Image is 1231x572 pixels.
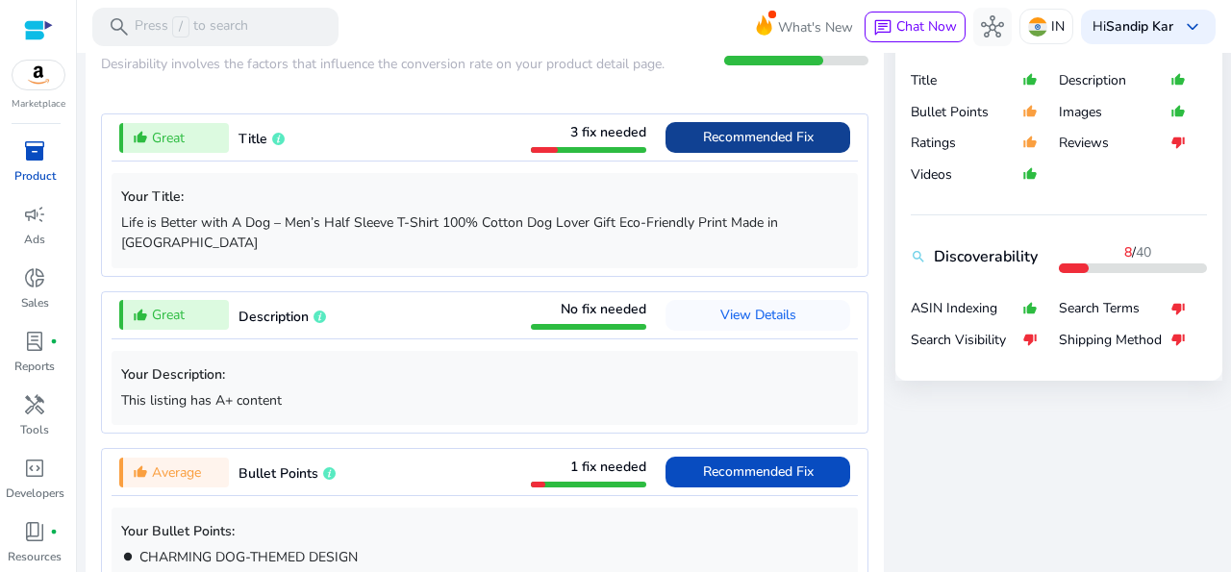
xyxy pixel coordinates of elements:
[1170,292,1186,324] mat-icon: thumb_down_alt
[1170,127,1186,159] mat-icon: thumb_down_alt
[121,524,848,540] h5: Your Bullet Points:
[1136,243,1151,261] span: 40
[121,390,848,410] p: This listing has A+ content
[121,550,135,563] mat-icon: brightness_1
[873,18,892,37] span: chat
[121,212,848,253] p: Life is Better with A Dog – Men’s Half Sleeve T-Shirt 100% Cotton Dog Lover Gift Eco-Friendly Pri...
[703,462,814,481] span: Recommended Fix
[133,130,148,145] mat-icon: thumb_up_alt
[1170,64,1186,96] mat-icon: thumb_up_alt
[239,308,309,326] span: Description
[121,189,848,206] h5: Your Title:
[133,464,148,480] mat-icon: thumb_up_alt
[666,122,850,153] button: Recommended Fix
[1124,243,1151,261] span: /
[1022,127,1038,159] mat-icon: thumb_up_alt
[720,306,796,324] span: View Details
[152,462,201,483] span: Average
[1028,17,1047,37] img: in.svg
[135,16,248,37] p: Press to search
[973,8,1012,46] button: hub
[1124,243,1132,261] b: 8
[23,266,46,289] span: donut_small
[1170,324,1186,356] mat-icon: thumb_down_alt
[911,331,1022,350] p: Search Visibility
[1022,159,1038,190] mat-icon: thumb_up_alt
[239,464,318,483] span: Bullet Points
[50,528,58,535] span: fiber_manual_record
[1170,96,1186,128] mat-icon: thumb_up_alt
[1022,324,1038,356] mat-icon: thumb_down_alt
[570,123,646,141] span: 3 fix needed
[1106,17,1173,36] b: Sandip Kar
[981,15,1004,38] span: hub
[1059,71,1170,90] p: Description
[666,457,850,487] button: Recommended Fix
[896,17,957,36] span: Chat Now
[666,300,850,331] button: View Details
[911,165,1022,185] p: Videos
[24,231,45,248] p: Ads
[23,139,46,162] span: inventory_2
[6,485,64,502] p: Developers
[14,358,55,375] p: Reports
[865,12,966,42] button: chatChat Now
[1051,10,1065,43] p: IN
[23,203,46,226] span: campaign
[152,305,185,325] span: Great
[108,15,131,38] span: search
[21,294,49,311] p: Sales
[911,103,1022,122] p: Bullet Points
[23,520,46,543] span: book_4
[14,167,56,185] p: Product
[911,71,1022,90] p: Title
[133,308,148,323] mat-icon: thumb_up_alt
[20,421,49,438] p: Tools
[1059,299,1170,318] p: Search Terms
[1022,292,1038,324] mat-icon: thumb_up_alt
[23,330,46,353] span: lab_profile
[911,134,1022,153] p: Ratings
[23,457,46,480] span: code_blocks
[152,128,185,148] span: Great
[934,245,1038,268] b: Discoverability
[703,128,814,146] span: Recommended Fix
[101,55,665,73] span: Desirability involves the factors that influence the conversion rate on your product detail page.
[778,11,853,44] span: What's New
[121,367,848,384] h5: Your Description:
[911,299,1022,318] p: ASIN Indexing
[1059,134,1170,153] p: Reviews
[570,458,646,476] span: 1 fix needed
[139,548,358,566] span: CHARMING DOG-THEMED DESIGN
[23,393,46,416] span: handyman
[12,97,65,112] p: Marketplace
[1059,331,1170,350] p: Shipping Method
[8,548,62,565] p: Resources
[1181,15,1204,38] span: keyboard_arrow_down
[1022,96,1038,128] mat-icon: thumb_up_alt
[1022,64,1038,96] mat-icon: thumb_up_alt
[561,300,646,318] span: No fix needed
[1093,20,1173,34] p: Hi
[911,249,926,264] mat-icon: search
[1059,103,1170,122] p: Images
[172,16,189,37] span: /
[13,61,64,89] img: amazon.svg
[239,130,267,148] span: Title
[50,337,58,345] span: fiber_manual_record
